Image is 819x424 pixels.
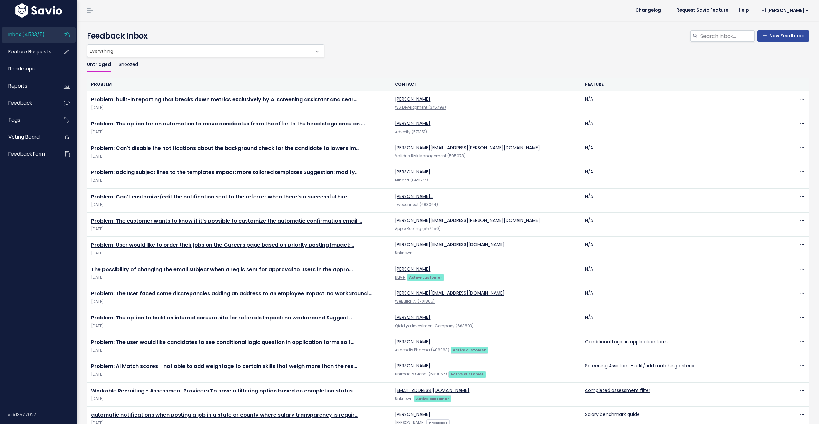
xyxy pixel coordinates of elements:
[581,140,771,164] td: N/A
[700,30,755,42] input: Search inbox...
[395,193,433,199] a: [PERSON_NAME]…
[91,153,387,160] span: [DATE]
[91,217,362,225] a: Problem: The customer wants to know if it’s possible to customize the automatic confirmation email …
[581,164,771,188] td: N/A
[395,202,438,207] a: Twoconnect (683064)
[91,241,354,249] a: Problem: User would like to order their jobs on the Careers page based on priority posting Impact:…
[761,8,809,13] span: Hi [PERSON_NAME]
[14,3,64,18] img: logo-white.9d6f32f41409.svg
[91,387,358,394] a: Workable Recruiting - Assessment Providers To have a filtering option based on completion status …
[581,285,771,309] td: N/A
[581,115,771,140] td: N/A
[91,169,358,176] a: Problem: adding subject lines to the templates Impact: more tailored templates Suggestion: modify…
[8,116,20,123] span: Tags
[87,78,391,91] th: Problem
[395,372,447,377] a: Unimacts Global (599057)
[395,226,441,231] a: Apple Roofing (557950)
[581,261,771,285] td: N/A
[395,411,430,418] a: [PERSON_NAME]
[87,45,311,57] span: Everything
[91,177,387,184] span: [DATE]
[395,241,505,248] a: [PERSON_NAME][EMAIL_ADDRESS][DOMAIN_NAME]
[91,347,387,354] span: [DATE]
[8,406,77,423] div: v.dd3577027
[91,323,387,329] span: [DATE]
[8,151,45,157] span: Feedback form
[91,299,387,305] span: [DATE]
[581,237,771,261] td: N/A
[733,5,754,15] a: Help
[2,130,53,144] a: Voting Board
[91,144,359,152] a: Problem: Can't disable the notifications about the background check for the candidate followers Im…
[581,309,771,334] td: N/A
[395,153,466,159] a: Validus Risk Management (595078)
[757,30,809,42] a: New Feedback
[395,275,405,280] a: Nuvei
[395,323,474,328] a: Qiddiya Investment Company (663803)
[585,363,694,369] a: Screening Assistant - edit/add matching criteria
[91,411,358,419] a: automatic notifications when posting a job in a state or county where salary transparency is requir…
[87,44,324,57] span: Everything
[87,57,809,72] ul: Filter feature requests
[91,338,354,346] a: Problem: The user would like candidates to see conditional logic question in application forms so t…
[585,387,650,393] a: completed assessment filter
[91,226,387,233] span: [DATE]
[581,212,771,236] td: N/A
[91,363,357,370] a: Problem: AI Match scores - not able to add weightage to certain skills that weigh more than the res…
[91,395,387,402] span: [DATE]
[8,99,32,106] span: Feedback
[395,144,540,151] a: [PERSON_NAME][EMAIL_ADDRESS][PERSON_NAME][DOMAIN_NAME]
[635,8,661,13] span: Changelog
[671,5,733,15] a: Request Savio Feature
[91,250,387,257] span: [DATE]
[91,105,387,111] span: [DATE]
[395,347,449,353] a: Ascendis Pharma (406063)
[2,44,53,59] a: Feature Requests
[395,105,446,110] a: WS Development (375798)
[581,78,771,91] th: Feature
[91,274,387,281] span: [DATE]
[2,61,53,76] a: Roadmaps
[8,82,27,89] span: Reports
[2,27,53,42] a: Inbox (4533/5)
[91,266,353,273] a: The possibility of changing the email subject when a req is sent for approval to users in the appro…
[414,395,451,401] a: Active customer
[395,299,435,304] a: WeBuild-AI (701865)
[581,188,771,212] td: N/A
[91,120,365,127] a: Problem: The option for an automation to move candidates from the offer to the hired stage once an …
[2,147,53,161] a: Feedback form
[395,120,430,126] a: [PERSON_NAME]
[8,48,51,55] span: Feature Requests
[407,274,444,280] a: Active customer
[91,371,387,378] span: [DATE]
[409,275,442,280] strong: Active customer
[581,91,771,115] td: N/A
[91,201,387,208] span: [DATE]
[395,129,427,134] a: Adverity (571351)
[451,372,484,377] strong: Active customer
[395,314,430,320] a: [PERSON_NAME]
[585,411,640,418] a: Salary benchmark guide
[395,266,430,272] a: [PERSON_NAME]
[395,290,505,296] a: [PERSON_NAME][EMAIL_ADDRESS][DOMAIN_NAME]
[87,30,809,42] h4: Feedback Inbox
[395,178,428,183] a: Mindrift (642577)
[2,78,53,93] a: Reports
[585,338,668,345] a: Conditional Logic in application form
[91,314,352,321] a: Problem: The option to build an internal careers site for referrals Impact: no workaround Suggest…
[448,371,486,377] a: Active customer
[395,169,430,175] a: [PERSON_NAME]
[754,5,814,15] a: Hi [PERSON_NAME]
[391,78,581,91] th: Contact
[91,129,387,135] span: [DATE]
[395,396,413,401] span: Unknown
[395,338,430,345] a: [PERSON_NAME]
[119,57,138,72] a: Snoozed
[395,363,430,369] a: [PERSON_NAME]
[91,193,352,200] a: Problem: Can't customize/edit the notification sent to the referrer when there's a successful hire …
[8,65,35,72] span: Roadmaps
[416,396,449,401] strong: Active customer
[8,31,45,38] span: Inbox (4533/5)
[2,96,53,110] a: Feedback
[91,96,357,103] a: Problem: built-in reporting that breaks down metrics exclusively by AI screening assistant and sear…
